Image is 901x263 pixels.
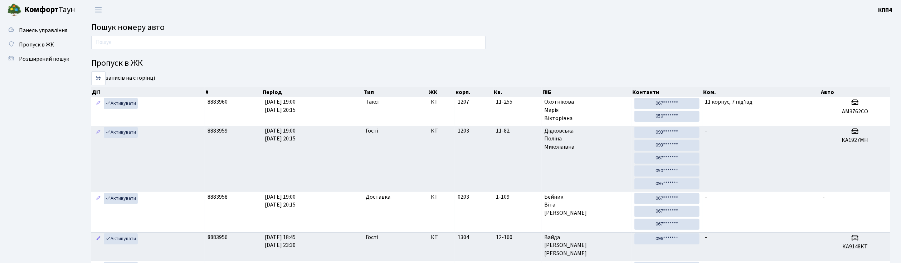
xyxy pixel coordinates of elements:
[262,87,363,97] th: Період
[496,98,539,106] span: 11-255
[19,41,54,49] span: Пропуск в ЖК
[91,21,165,34] span: Пошук номеру авто
[208,98,228,106] span: 8883960
[545,98,629,123] span: Охотнікова Марія Вікторівна
[823,108,887,115] h5: AM3762CO
[208,193,228,201] span: 8883958
[496,233,539,242] span: 12-160
[542,87,632,97] th: ПІБ
[91,71,155,85] label: записів на сторінці
[458,98,469,106] span: 1207
[265,233,296,249] span: [DATE] 18:45 [DATE] 23:30
[91,87,205,97] th: Дії
[702,87,820,97] th: Ком.
[431,193,452,201] span: КТ
[455,87,493,97] th: корп.
[705,127,707,135] span: -
[91,71,106,85] select: записів на сторінці
[104,98,138,109] a: Активувати
[94,127,103,138] a: Редагувати
[265,127,296,143] span: [DATE] 19:00 [DATE] 20:15
[89,4,107,16] button: Переключити навігацію
[496,127,539,135] span: 11-82
[19,55,69,63] span: Розширений пошук
[94,193,103,204] a: Редагувати
[363,87,428,97] th: Тип
[19,26,67,34] span: Панель управління
[823,193,825,201] span: -
[265,98,296,114] span: [DATE] 19:00 [DATE] 20:15
[823,137,887,144] h5: КА1927МН
[458,233,469,241] span: 1304
[705,98,753,106] span: 11 корпус, 7 під'їзд
[94,98,103,109] a: Редагувати
[208,127,228,135] span: 8883959
[366,233,379,242] span: Гості
[878,6,892,14] a: КПП4
[205,87,262,97] th: #
[104,193,138,204] a: Активувати
[823,243,887,250] h5: КА9148КТ
[428,87,455,97] th: ЖК
[431,233,452,242] span: КТ
[4,38,75,52] a: Пропуск в ЖК
[496,193,539,201] span: 1-109
[7,3,21,17] img: logo.png
[493,87,542,97] th: Кв.
[705,233,707,241] span: -
[265,193,296,209] span: [DATE] 19:00 [DATE] 20:15
[94,233,103,244] a: Редагувати
[366,127,379,135] span: Гості
[545,127,629,152] span: Дідковська Поліна Миколаївна
[545,193,629,218] span: Бейник Віта [PERSON_NAME]
[366,98,379,106] span: Таксі
[91,58,890,69] h4: Пропуск в ЖК
[545,233,629,258] span: Вайда [PERSON_NAME] [PERSON_NAME]
[4,52,75,66] a: Розширений пошук
[458,193,469,201] span: 0203
[705,193,707,201] span: -
[632,87,703,97] th: Контакти
[91,36,486,49] input: Пошук
[4,23,75,38] a: Панель управління
[24,4,75,16] span: Таун
[366,193,391,201] span: Доставка
[431,127,452,135] span: КТ
[820,87,890,97] th: Авто
[104,127,138,138] a: Активувати
[24,4,59,15] b: Комфорт
[104,233,138,244] a: Активувати
[458,127,469,135] span: 1203
[208,233,228,241] span: 8883956
[431,98,452,106] span: КТ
